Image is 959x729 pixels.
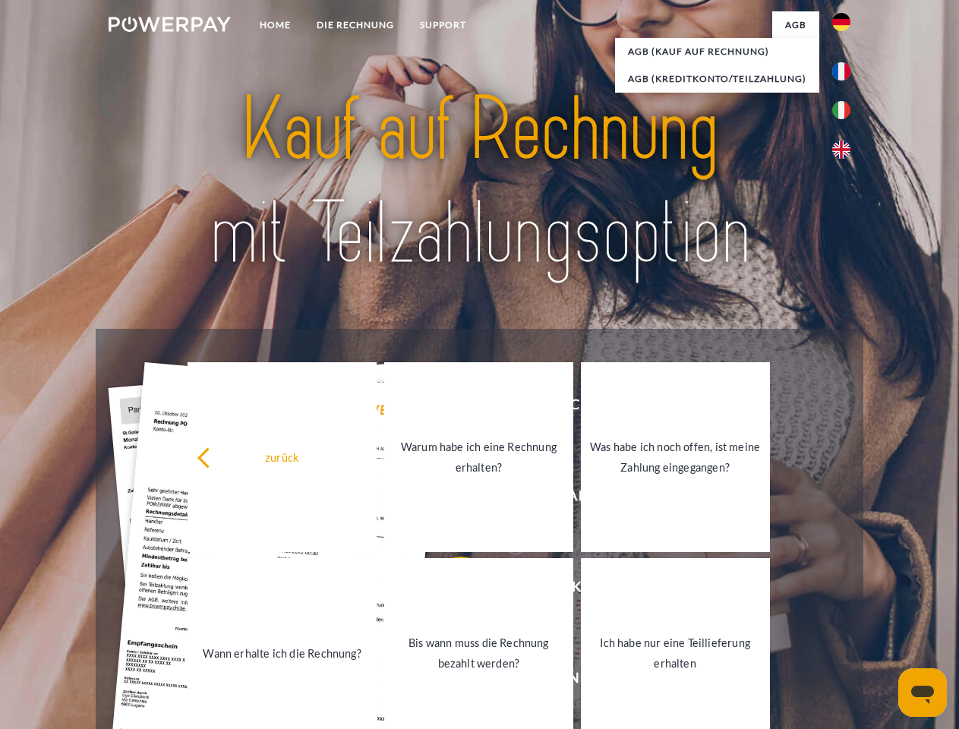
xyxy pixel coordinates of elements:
img: it [832,101,850,119]
div: zurück [197,447,368,467]
iframe: Schaltfläche zum Öffnen des Messaging-Fensters [898,668,947,717]
div: Ich habe nur eine Teillieferung erhalten [590,633,761,674]
div: Bis wann muss die Rechnung bezahlt werden? [393,633,564,674]
div: Warum habe ich eine Rechnung erhalten? [393,437,564,478]
a: Was habe ich noch offen, ist meine Zahlung eingegangen? [581,362,770,552]
img: en [832,140,850,159]
a: agb [772,11,819,39]
img: fr [832,62,850,80]
a: SUPPORT [407,11,479,39]
a: Home [247,11,304,39]
a: AGB (Kauf auf Rechnung) [615,38,819,65]
a: DIE RECHNUNG [304,11,407,39]
a: AGB (Kreditkonto/Teilzahlung) [615,65,819,93]
img: title-powerpay_de.svg [145,73,814,291]
div: Wann erhalte ich die Rechnung? [197,642,368,663]
div: Was habe ich noch offen, ist meine Zahlung eingegangen? [590,437,761,478]
img: logo-powerpay-white.svg [109,17,231,32]
img: de [832,13,850,31]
